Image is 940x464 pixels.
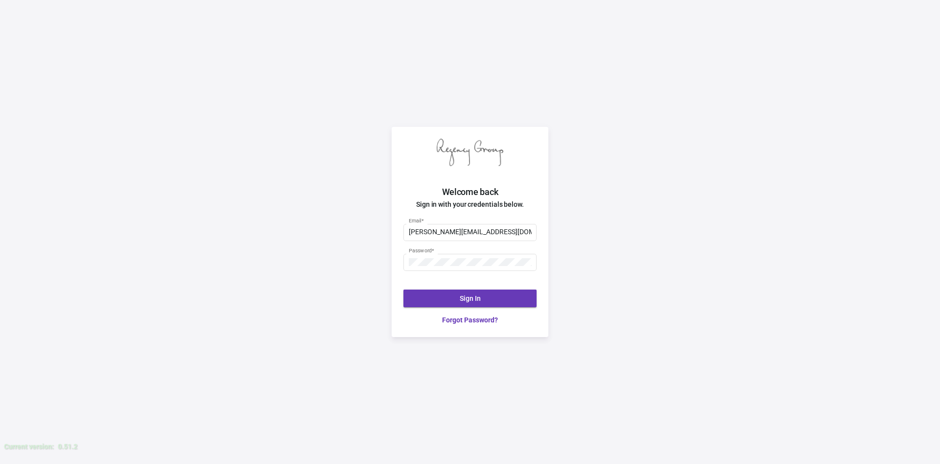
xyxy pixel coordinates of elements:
[403,315,537,325] a: Forgot Password?
[392,198,548,210] h4: Sign in with your credentials below.
[4,441,54,452] div: Current version:
[392,186,548,198] h2: Welcome back
[437,139,503,167] img: Regency Group logo
[58,441,77,452] div: 0.51.2
[403,290,537,307] button: Sign In
[460,294,481,302] span: Sign In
